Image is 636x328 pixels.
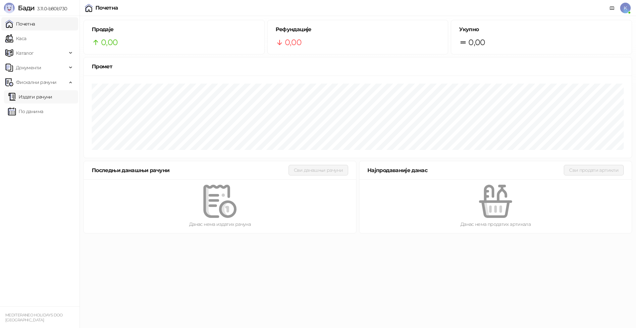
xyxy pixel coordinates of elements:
[276,26,440,33] h5: Рефундације
[92,62,624,71] div: Промет
[289,165,348,175] button: Сви данашњи рачуни
[92,166,289,174] div: Последњи данашњи рачуни
[5,17,35,31] a: Почетна
[459,26,624,33] h5: Укупно
[18,4,34,12] span: Бади
[620,3,631,13] span: K
[564,165,624,175] button: Сви продати артикли
[5,32,26,45] a: Каса
[607,3,617,13] a: Документација
[92,26,256,33] h5: Продаје
[95,5,118,11] div: Почетна
[285,36,301,49] span: 0,00
[468,36,485,49] span: 0,00
[8,105,43,118] a: По данима
[5,313,63,322] small: MEDITERANEO HOLIDAYS DOO [GEOGRAPHIC_DATA]
[101,36,118,49] span: 0,00
[16,46,34,60] span: Каталог
[370,221,621,228] div: Данас нема продатих артикала
[34,6,67,12] span: 3.11.0-b80b730
[8,90,52,103] a: Издати рачуни
[94,221,345,228] div: Данас нема издатих рачуна
[367,166,564,174] div: Најпродаваније данас
[16,76,56,89] span: Фискални рачуни
[4,3,15,13] img: Logo
[16,61,41,74] span: Документи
